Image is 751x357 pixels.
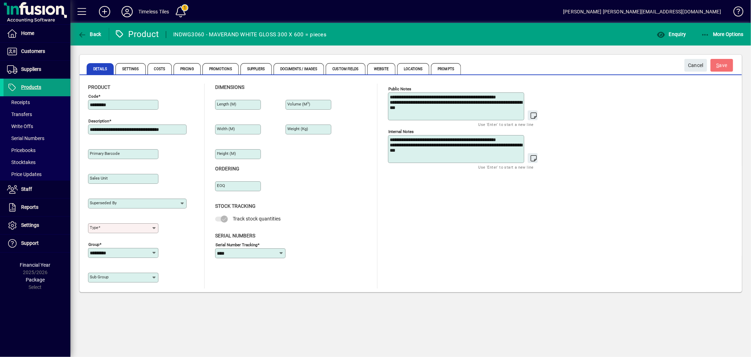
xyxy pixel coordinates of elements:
[217,126,235,131] mat-label: Width (m)
[657,31,686,37] span: Enquiry
[116,5,138,18] button: Profile
[699,28,746,41] button: More Options
[174,63,201,74] span: Pricing
[70,28,109,41] app-page-header-button: Back
[90,151,120,156] mat-label: Primary barcode
[76,28,103,41] button: Back
[4,43,70,60] a: Customers
[240,63,272,74] span: Suppliers
[215,84,244,90] span: Dimensions
[478,120,534,128] mat-hint: Use 'Enter' to start a new line
[716,62,719,68] span: S
[478,163,534,171] mat-hint: Use 'Enter' to start a new line
[7,147,36,153] span: Pricebooks
[4,217,70,234] a: Settings
[4,156,70,168] a: Stocktakes
[4,181,70,198] a: Staff
[563,6,721,17] div: [PERSON_NAME] [PERSON_NAME][EMAIL_ADDRESS][DOMAIN_NAME]
[4,96,70,108] a: Receipts
[4,132,70,144] a: Serial Numbers
[26,277,45,283] span: Package
[21,66,41,72] span: Suppliers
[728,1,742,24] a: Knowledge Base
[21,30,34,36] span: Home
[93,5,116,18] button: Add
[215,166,239,171] span: Ordering
[21,48,45,54] span: Customers
[431,63,461,74] span: Prompts
[711,59,733,72] button: Save
[217,102,236,107] mat-label: Length (m)
[287,102,310,107] mat-label: Volume (m )
[202,63,239,74] span: Promotions
[655,28,688,41] button: Enquiry
[287,126,308,131] mat-label: Weight (Kg)
[217,151,236,156] mat-label: Height (m)
[88,84,110,90] span: Product
[115,63,146,74] span: Settings
[7,135,44,141] span: Serial Numbers
[4,199,70,216] a: Reports
[7,159,36,165] span: Stocktakes
[701,31,744,37] span: More Options
[4,61,70,78] a: Suppliers
[274,63,324,74] span: Documents / Images
[7,111,32,117] span: Transfers
[7,171,42,177] span: Price Updates
[21,84,41,90] span: Products
[684,59,707,72] button: Cancel
[215,242,257,247] mat-label: Serial Number tracking
[148,63,172,74] span: Costs
[88,119,109,123] mat-label: Description
[388,86,411,91] mat-label: Public Notes
[397,63,429,74] span: Locations
[90,274,108,279] mat-label: Sub group
[4,25,70,42] a: Home
[88,94,98,99] mat-label: Code
[215,233,255,238] span: Serial Numbers
[173,29,326,40] div: INDWG3060 - MAVERAND WHITE GLOSS 300 X 600 = pieces
[90,225,98,230] mat-label: Type
[87,63,114,74] span: Details
[7,99,30,105] span: Receipts
[90,200,117,205] mat-label: Superseded by
[688,60,703,71] span: Cancel
[21,186,32,192] span: Staff
[138,6,169,17] div: Timeless Tiles
[21,222,39,228] span: Settings
[217,183,225,188] mat-label: EOQ
[21,240,39,246] span: Support
[4,144,70,156] a: Pricebooks
[388,129,414,134] mat-label: Internal Notes
[4,108,70,120] a: Transfers
[233,216,281,222] span: Track stock quantities
[367,63,396,74] span: Website
[114,29,159,40] div: Product
[78,31,101,37] span: Back
[326,63,365,74] span: Custom Fields
[4,168,70,180] a: Price Updates
[4,120,70,132] a: Write Offs
[21,204,38,210] span: Reports
[20,262,51,268] span: Financial Year
[7,123,33,129] span: Write Offs
[716,60,727,71] span: ave
[90,176,108,181] mat-label: Sales unit
[88,242,99,247] mat-label: Group
[4,235,70,252] a: Support
[307,101,309,105] sup: 3
[215,203,256,209] span: Stock Tracking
